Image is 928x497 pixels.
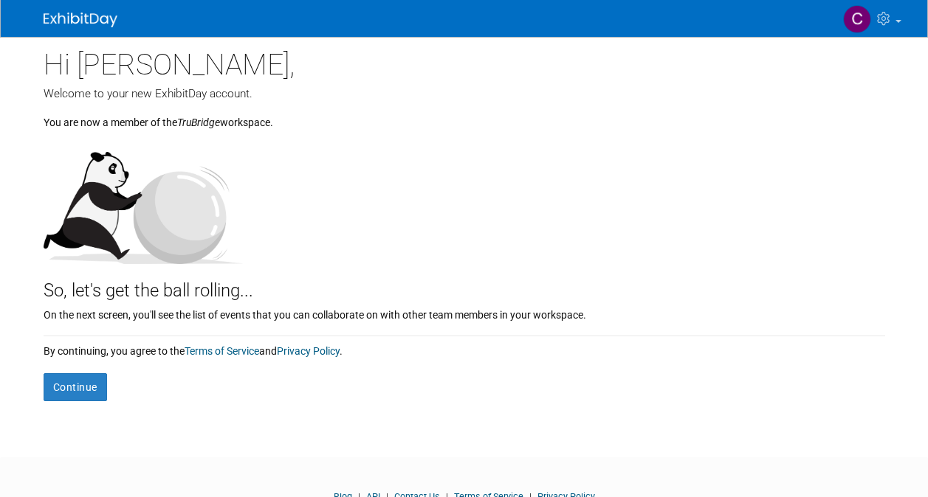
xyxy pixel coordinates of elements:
img: Let's get the ball rolling [44,137,243,264]
div: So, let's get the ball rolling... [44,264,885,304]
div: Welcome to your new ExhibitDay account. [44,86,885,102]
img: ExhibitDay [44,13,117,27]
div: On the next screen, you'll see the list of events that you can collaborate on with other team mem... [44,304,885,322]
i: TruBridge [177,117,220,128]
img: Craig Mills [843,5,871,33]
div: You are now a member of the workspace. [44,102,885,130]
a: Terms of Service [185,345,259,357]
button: Continue [44,373,107,401]
a: Privacy Policy [277,345,340,357]
div: By continuing, you agree to the and . [44,336,885,358]
div: Hi [PERSON_NAME], [44,37,885,86]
